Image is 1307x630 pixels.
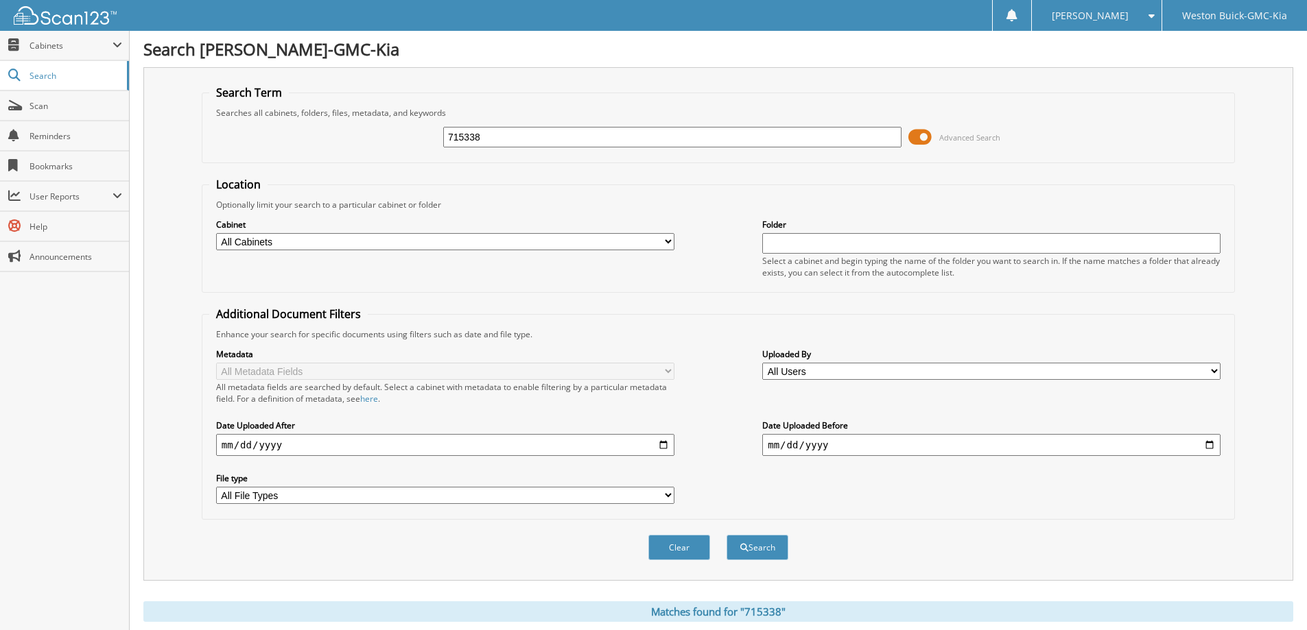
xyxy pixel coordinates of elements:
[216,348,674,360] label: Metadata
[939,132,1000,143] span: Advanced Search
[209,328,1227,340] div: Enhance your search for specific documents using filters such as date and file type.
[727,535,788,560] button: Search
[762,434,1221,456] input: end
[143,38,1293,60] h1: Search [PERSON_NAME]-GMC-Kia
[216,420,674,431] label: Date Uploaded After
[209,177,268,192] legend: Location
[762,219,1221,230] label: Folder
[209,199,1227,210] div: Optionally limit your search to a particular cabinet or folder
[648,535,710,560] button: Clear
[30,251,122,263] span: Announcements
[14,6,117,25] img: scan123-logo-white.svg
[216,472,674,484] label: File type
[209,107,1227,119] div: Searches all cabinets, folders, files, metadata, and keywords
[1182,12,1287,20] span: Weston Buick-GMC-Kia
[30,221,122,232] span: Help
[762,348,1221,360] label: Uploaded By
[143,601,1293,622] div: Matches found for "715338"
[216,434,674,456] input: start
[209,85,289,100] legend: Search Term
[30,100,122,112] span: Scan
[30,130,122,142] span: Reminders
[216,381,674,404] div: All metadata fields are searched by default. Select a cabinet with metadata to enable filtering b...
[762,420,1221,431] label: Date Uploaded Before
[30,160,122,172] span: Bookmarks
[209,306,368,322] legend: Additional Document Filters
[30,70,120,82] span: Search
[360,393,378,404] a: here
[30,40,113,51] span: Cabinets
[30,191,113,202] span: User Reports
[762,255,1221,278] div: Select a cabinet and begin typing the name of the folder you want to search in. If the name match...
[216,219,674,230] label: Cabinet
[1052,12,1129,20] span: [PERSON_NAME]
